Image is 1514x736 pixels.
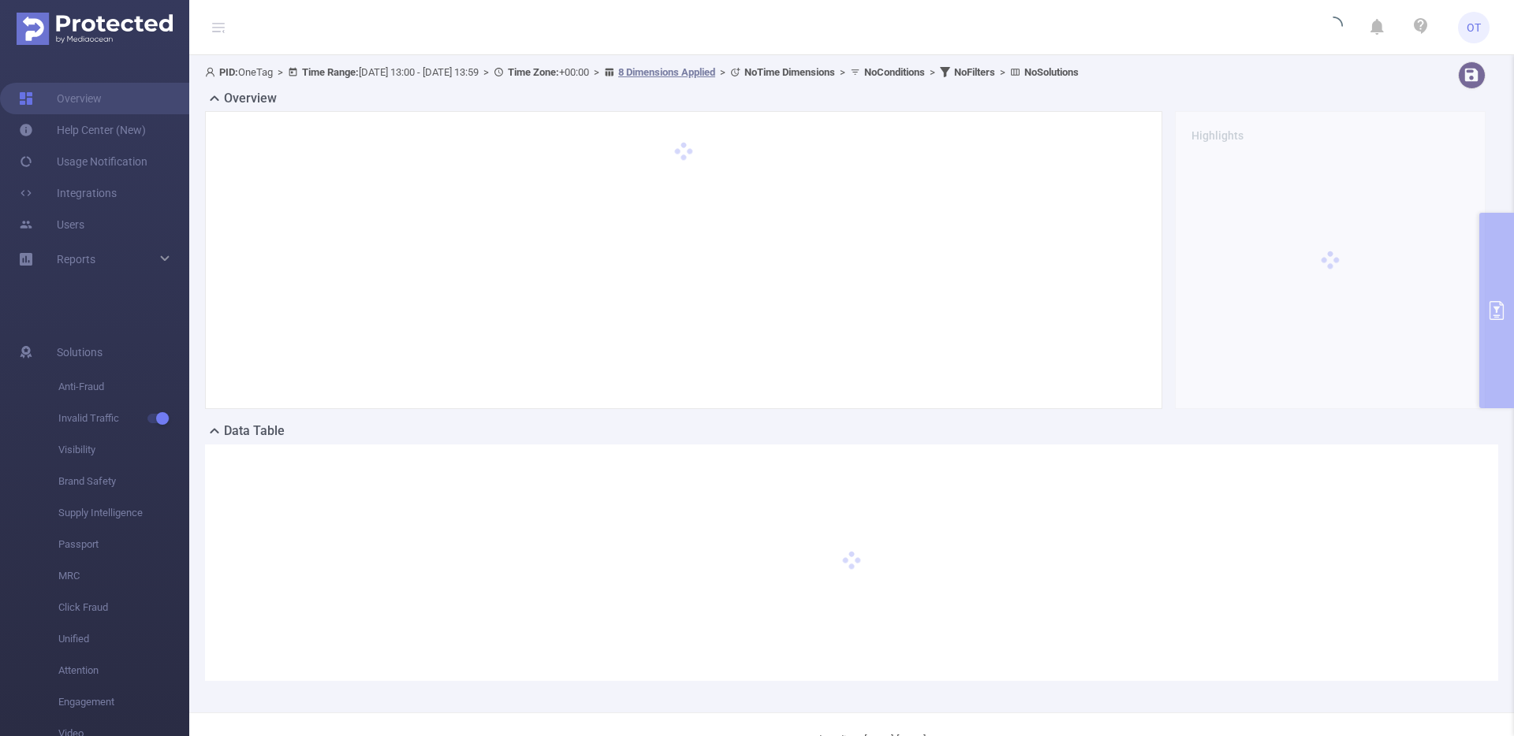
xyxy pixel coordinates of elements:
[205,66,1079,78] span: OneTag [DATE] 13:00 - [DATE] 13:59 +00:00
[224,89,277,108] h2: Overview
[58,497,189,529] span: Supply Intelligence
[58,403,189,434] span: Invalid Traffic
[864,66,925,78] b: No Conditions
[954,66,995,78] b: No Filters
[715,66,730,78] span: >
[205,67,219,77] i: icon: user
[589,66,604,78] span: >
[57,336,103,368] span: Solutions
[744,66,835,78] b: No Time Dimensions
[57,253,95,266] span: Reports
[995,66,1010,78] span: >
[1024,66,1079,78] b: No Solutions
[58,371,189,403] span: Anti-Fraud
[19,177,117,209] a: Integrations
[58,592,189,623] span: Click Fraud
[618,66,715,78] u: 8 Dimensions Applied
[1467,12,1481,43] span: OT
[19,83,102,114] a: Overview
[224,422,285,440] h2: Data Table
[219,66,238,78] b: PID:
[835,66,850,78] span: >
[508,66,559,78] b: Time Zone:
[58,655,189,686] span: Attention
[17,13,173,45] img: Protected Media
[19,114,146,146] a: Help Center (New)
[19,209,84,240] a: Users
[479,66,494,78] span: >
[57,243,95,275] a: Reports
[273,66,288,78] span: >
[925,66,940,78] span: >
[58,466,189,497] span: Brand Safety
[58,686,189,718] span: Engagement
[58,560,189,592] span: MRC
[58,434,189,466] span: Visibility
[58,623,189,655] span: Unified
[302,66,359,78] b: Time Range:
[19,146,147,177] a: Usage Notification
[1324,17,1343,39] i: icon: loading
[58,529,189,560] span: Passport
